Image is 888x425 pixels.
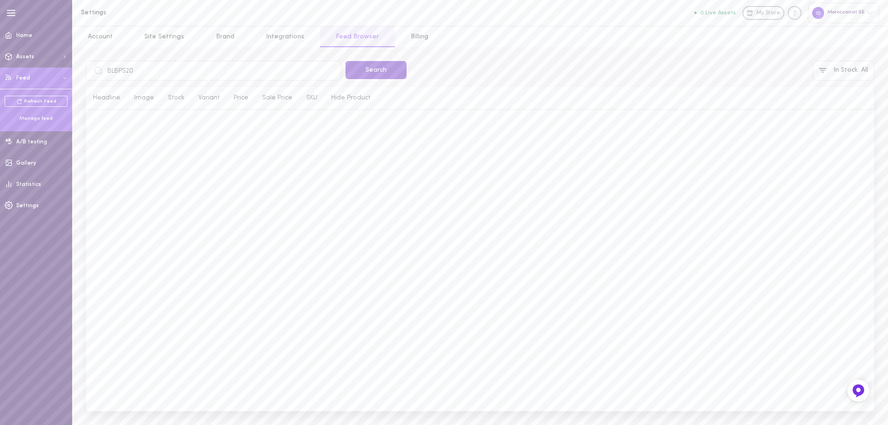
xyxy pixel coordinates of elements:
div: SKU [299,94,324,102]
button: Search [345,61,407,79]
img: Feedback Button [851,384,865,398]
span: Home [16,33,32,38]
input: Search [86,61,341,80]
div: Headline [86,94,127,102]
a: Integrations [250,26,320,47]
button: 0 Live Assets [694,10,736,16]
span: Gallery [16,160,36,166]
a: Billing [395,26,444,47]
a: Site Settings [129,26,200,47]
span: Feed [16,75,30,81]
span: My Store [756,9,780,18]
div: Price [227,94,255,102]
div: Moroccanoil SE [808,3,879,23]
a: Refresh Feed [5,96,68,107]
span: A/B testing [16,139,47,145]
span: Statistics [16,182,41,187]
h1: Settings [81,9,234,16]
div: Stock [161,94,191,102]
a: Brand [200,26,250,47]
div: Knowledge center [788,6,802,20]
span: Settings [16,203,39,209]
button: In Stock: All [813,61,874,80]
a: Feed Browser [320,26,395,47]
span: Assets [16,54,34,60]
div: Sale Price [255,94,299,102]
a: Account [72,26,129,47]
div: Image [127,94,161,102]
div: Hide Product [324,94,377,102]
div: Variant [191,94,227,102]
a: 0 Live Assets [694,10,742,16]
div: Manage feed [5,115,68,122]
a: My Store [742,6,784,20]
